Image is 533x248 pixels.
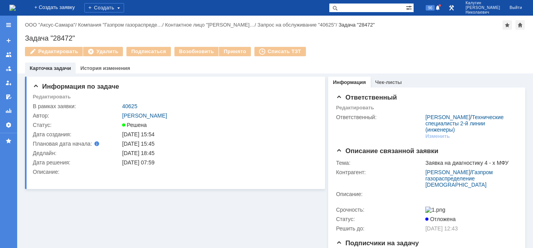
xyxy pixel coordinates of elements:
[2,119,15,131] a: Настройки
[465,1,500,5] span: Калугин
[30,65,71,71] a: Карточка задачи
[33,141,111,147] div: Плановая дата начала:
[122,131,314,137] div: [DATE] 15:54
[80,65,130,71] a: История изменения
[425,169,514,188] div: /
[33,112,121,119] div: Автор:
[336,105,374,111] div: Редактировать
[78,22,162,28] a: Компания "Газпром газораспреде…
[25,22,78,28] div: /
[336,239,419,247] span: Подписчики на задачу
[9,5,16,11] img: logo
[2,77,15,89] a: Мои заявки
[2,62,15,75] a: Заявки в моей ответственности
[336,114,424,120] div: Ответственный:
[122,141,314,147] div: [DATE] 15:45
[165,22,258,28] div: /
[425,114,504,133] a: Технические специалисты 2-й линии (инженеры)
[425,207,445,213] img: 1.png
[9,5,16,11] a: Перейти на домашнюю страницу
[465,5,500,10] span: [PERSON_NAME]
[33,83,119,90] span: Информация по задаче
[78,22,165,28] div: /
[122,112,167,119] a: [PERSON_NAME]
[426,5,435,11] span: 96
[333,79,366,85] a: Информация
[336,147,438,155] span: Описание связанной заявки
[425,169,470,175] a: [PERSON_NAME]
[25,22,75,28] a: ООО "Аксус-Самара"
[406,4,414,11] span: Расширенный поиск
[33,122,121,128] div: Статус:
[425,160,514,166] div: Заявка на диагностику 4 - х МФУ
[503,20,512,30] div: Добавить в избранное
[33,150,121,156] div: Дедлайн:
[258,22,339,28] div: /
[336,225,424,232] div: Решить до:
[465,10,500,15] span: Николаевич
[33,103,121,109] div: В рамках заявки:
[33,94,71,100] div: Редактировать
[33,169,316,175] div: Описание:
[336,169,424,175] div: Контрагент:
[425,216,456,222] span: Отложена
[2,105,15,117] a: Отчеты
[425,225,458,232] span: [DATE] 12:43
[336,216,424,222] div: Статус:
[2,34,15,47] a: Создать заявку
[375,79,402,85] a: Чек-листы
[165,22,255,28] a: Контактное лицо "[PERSON_NAME]…
[122,150,314,156] div: [DATE] 18:45
[2,48,15,61] a: Заявки на командах
[336,207,424,213] div: Срочность:
[33,131,121,137] div: Дата создания:
[2,91,15,103] a: Мои согласования
[339,22,375,28] div: Задача "28472"
[122,122,147,128] span: Решена
[425,169,493,188] a: Газпром газораспределение [DEMOGRAPHIC_DATA]
[515,20,525,30] div: Сделать домашней страницей
[122,103,137,109] a: 40625
[425,114,514,133] div: /
[447,3,456,12] a: Перейти в интерфейс администратора
[122,159,314,166] div: [DATE] 07:59
[33,159,121,166] div: Дата решения:
[336,94,397,101] span: Ответственный
[425,114,470,120] a: [PERSON_NAME]
[258,22,336,28] a: Запрос на обслуживание "40625"
[336,160,424,166] div: Тема:
[84,3,124,12] div: Создать
[425,133,450,139] div: Изменить
[336,191,515,197] div: Описание:
[25,34,525,42] div: Задача "28472"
